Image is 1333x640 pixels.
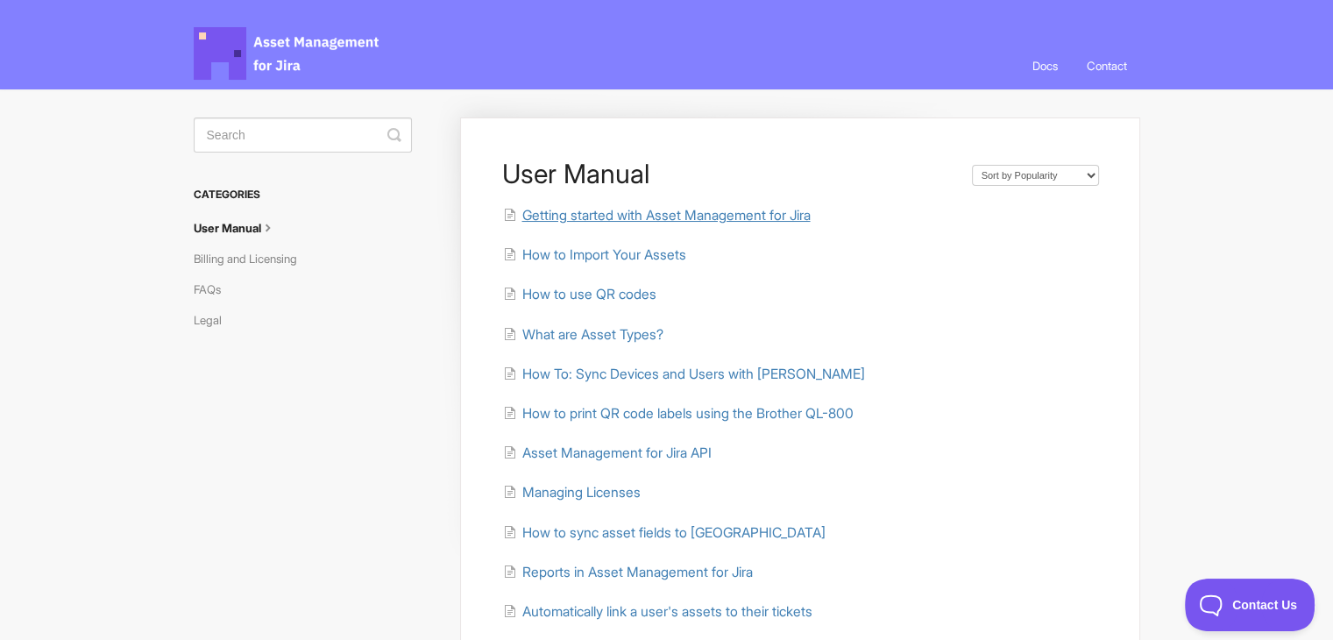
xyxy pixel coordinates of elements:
a: Legal [194,306,235,334]
a: User Manual [194,214,290,242]
h3: Categories [194,179,412,210]
a: How to Import Your Assets [502,246,685,263]
span: How to Import Your Assets [521,246,685,263]
span: Automatically link a user's assets to their tickets [521,603,812,620]
h1: User Manual [501,158,954,189]
a: How to use QR codes [502,286,656,302]
span: What are Asset Types? [521,326,663,343]
a: How to print QR code labels using the Brother QL-800 [502,405,853,422]
select: Page reloads on selection [972,165,1099,186]
a: Docs [1019,42,1071,89]
a: Automatically link a user's assets to their tickets [502,603,812,620]
iframe: Toggle Customer Support [1185,579,1315,631]
a: Managing Licenses [502,484,640,501]
span: Asset Management for Jira API [521,444,711,461]
a: Billing and Licensing [194,245,310,273]
a: How To: Sync Devices and Users with [PERSON_NAME] [502,366,864,382]
span: How to use QR codes [521,286,656,302]
a: Asset Management for Jira API [502,444,711,461]
span: How To: Sync Devices and Users with [PERSON_NAME] [521,366,864,382]
a: Contact [1074,42,1140,89]
input: Search [194,117,412,153]
a: Getting started with Asset Management for Jira [502,207,810,224]
span: Asset Management for Jira Docs [194,27,381,80]
span: Getting started with Asset Management for Jira [521,207,810,224]
a: Reports in Asset Management for Jira [502,564,752,580]
span: Managing Licenses [521,484,640,501]
span: How to sync asset fields to [GEOGRAPHIC_DATA] [521,524,825,541]
a: FAQs [194,275,234,303]
a: How to sync asset fields to [GEOGRAPHIC_DATA] [502,524,825,541]
span: How to print QR code labels using the Brother QL-800 [521,405,853,422]
a: What are Asset Types? [502,326,663,343]
span: Reports in Asset Management for Jira [521,564,752,580]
